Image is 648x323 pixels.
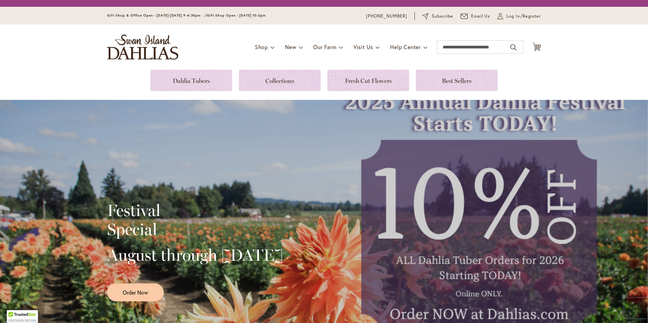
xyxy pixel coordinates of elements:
span: Visit Us [353,43,373,50]
button: Search [510,42,517,53]
span: Email Us [471,13,490,20]
span: Our Farm [313,43,336,50]
a: store logo [107,35,178,60]
span: New [285,43,296,50]
div: TrustedSite Certified [7,310,38,323]
span: Shop [255,43,268,50]
a: Log In/Register [498,13,541,20]
a: Order Now [107,283,164,301]
span: Order Now [123,288,148,296]
a: Email Us [461,13,490,20]
a: Subscribe [422,13,453,20]
h2: Festival Special [107,201,283,239]
a: [PHONE_NUMBER] [366,13,407,20]
span: Gift Shop Open - [DATE] 10-3pm [207,13,266,18]
span: Subscribe [432,13,453,20]
span: Help Center [390,43,421,50]
span: Gift Shop & Office Open - [DATE]-[DATE] 9-4:30pm / [107,13,207,18]
h2: August through [DATE] [107,245,283,264]
span: Log In/Register [506,13,541,20]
